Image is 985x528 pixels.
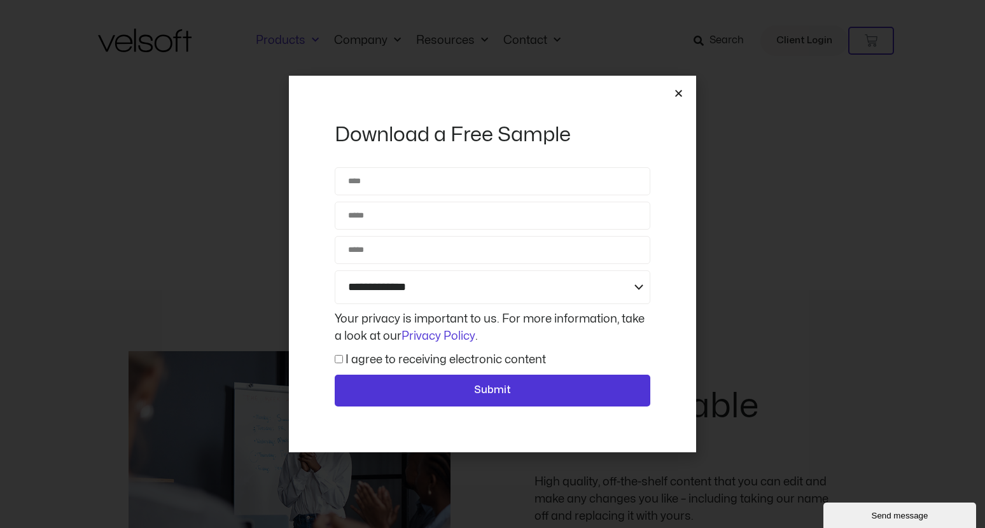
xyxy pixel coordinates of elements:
[332,310,653,345] div: Your privacy is important to us. For more information, take a look at our .
[335,375,650,406] button: Submit
[674,88,683,98] a: Close
[402,331,475,342] a: Privacy Policy
[474,382,511,399] span: Submit
[823,500,979,528] iframe: chat widget
[335,122,650,148] h2: Download a Free Sample
[346,354,546,365] label: I agree to receiving electronic content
